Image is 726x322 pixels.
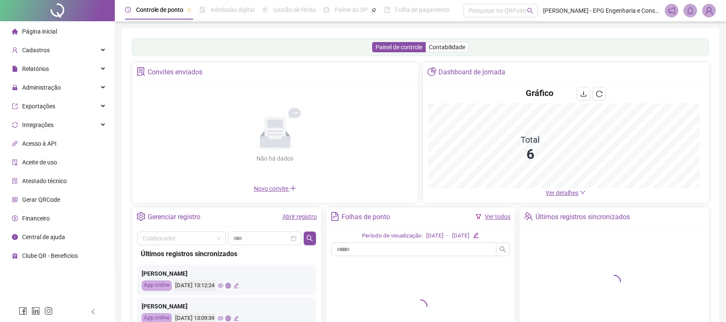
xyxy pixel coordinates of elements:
[236,154,314,163] div: Não há dados
[290,185,296,192] span: plus
[596,90,603,97] span: reload
[330,212,339,221] span: file-text
[543,6,660,15] span: [PERSON_NAME] - EPG Engenharia e Construções Ltda
[452,232,470,240] div: [DATE]
[438,65,505,79] div: Dashboard de jornada
[12,178,18,184] span: solution
[607,275,621,288] span: loading
[136,6,183,13] span: Controle de ponto
[12,85,18,90] span: lock
[19,307,27,315] span: facebook
[335,6,368,13] span: Painel do DP
[524,212,533,221] span: team
[282,213,317,220] a: Abrir registro
[362,232,423,240] div: Período de visualização:
[148,210,200,224] div: Gerenciar registro
[376,44,422,51] span: Painel de controle
[22,47,50,54] span: Cadastros
[199,7,205,13] span: file-done
[22,103,55,110] span: Exportações
[342,210,390,224] div: Folhas de ponto
[174,280,216,291] div: [DATE] 13:12:24
[262,7,268,13] span: sun
[12,47,18,53] span: user-add
[535,210,630,224] div: Últimos registros sincronizados
[22,28,57,35] span: Página inicial
[12,215,18,221] span: dollar
[686,7,694,14] span: bell
[125,7,131,13] span: clock-circle
[324,7,330,13] span: dashboard
[233,316,239,321] span: edit
[12,103,18,109] span: export
[141,249,313,259] div: Últimos registros sincronizados
[254,185,296,192] span: Novo convite
[225,316,231,321] span: global
[22,252,78,259] span: Clube QR - Beneficios
[22,215,50,222] span: Financeiro
[546,189,586,196] a: Ver detalhes down
[137,212,145,221] span: setting
[137,67,145,76] span: solution
[273,6,316,13] span: Gestão de férias
[580,189,586,195] span: down
[12,28,18,34] span: home
[142,269,312,278] div: [PERSON_NAME]
[148,65,202,79] div: Convites enviados
[426,232,444,240] div: [DATE]
[527,8,533,14] span: search
[12,253,18,259] span: gift
[485,213,510,220] a: Ver todos
[22,121,54,128] span: Integrações
[414,299,427,313] span: loading
[12,159,18,165] span: audit
[22,234,65,240] span: Central de ajuda
[429,44,465,51] span: Contabilidade
[142,280,172,291] div: App online
[90,309,96,315] span: left
[218,283,223,288] span: eye
[12,122,18,128] span: sync
[12,141,18,147] span: api
[22,65,49,72] span: Relatórios
[218,316,223,321] span: eye
[22,84,61,91] span: Administração
[44,307,53,315] span: instagram
[22,178,67,184] span: Atestado técnico
[447,232,449,240] div: -
[546,189,578,196] span: Ver detalhes
[12,66,18,72] span: file
[22,159,57,166] span: Aceite de uso
[473,232,478,238] span: edit
[225,283,231,288] span: global
[22,140,57,147] span: Acesso à API
[306,235,313,242] span: search
[233,283,239,288] span: edit
[580,90,587,97] span: download
[142,302,312,311] div: [PERSON_NAME]
[703,4,715,17] img: 85753
[668,7,675,14] span: notification
[427,67,436,76] span: pie-chart
[12,234,18,240] span: info-circle
[22,196,60,203] span: Gerar QRCode
[211,6,254,13] span: Admissão digital
[31,307,40,315] span: linkedin
[526,87,553,99] h4: Gráfico
[499,246,506,253] span: search
[371,8,376,13] span: pushpin
[395,6,450,13] span: Folha de pagamento
[12,197,18,203] span: qrcode
[384,7,390,13] span: book
[187,8,192,13] span: pushpin
[475,214,481,220] span: filter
